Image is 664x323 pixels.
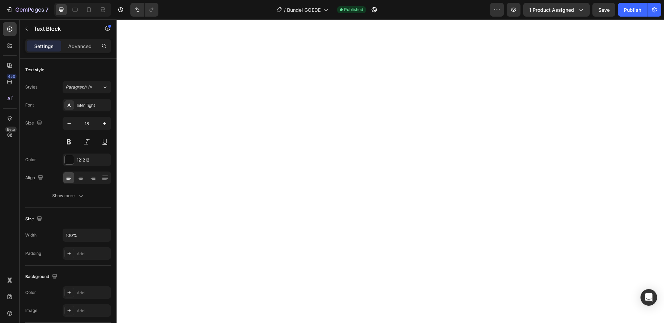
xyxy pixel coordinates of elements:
[25,84,37,90] div: Styles
[66,84,92,90] span: Paragraph 1*
[25,307,37,314] div: Image
[7,74,17,79] div: 450
[598,7,610,13] span: Save
[344,7,363,13] span: Published
[77,308,109,314] div: Add...
[77,102,109,109] div: Inter Tight
[25,119,44,128] div: Size
[25,250,41,257] div: Padding
[52,192,84,199] div: Show more
[34,25,92,33] p: Text Block
[25,272,59,282] div: Background
[77,157,109,163] div: 121212
[284,6,286,13] span: /
[45,6,48,14] p: 7
[523,3,590,17] button: 1 product assigned
[34,43,54,50] p: Settings
[63,81,111,93] button: Paragraph 1*
[25,102,34,108] div: Font
[624,6,641,13] div: Publish
[3,3,52,17] button: 7
[529,6,574,13] span: 1 product assigned
[77,290,109,296] div: Add...
[117,19,664,323] iframe: Design area
[618,3,647,17] button: Publish
[5,127,17,132] div: Beta
[640,289,657,306] div: Open Intercom Messenger
[63,229,111,241] input: Auto
[287,6,321,13] span: Bundel GOEDE
[25,232,37,238] div: Width
[130,3,158,17] div: Undo/Redo
[25,67,44,73] div: Text style
[25,190,111,202] button: Show more
[77,251,109,257] div: Add...
[25,173,45,183] div: Align
[68,43,92,50] p: Advanced
[592,3,615,17] button: Save
[25,214,44,224] div: Size
[25,289,36,296] div: Color
[25,157,36,163] div: Color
